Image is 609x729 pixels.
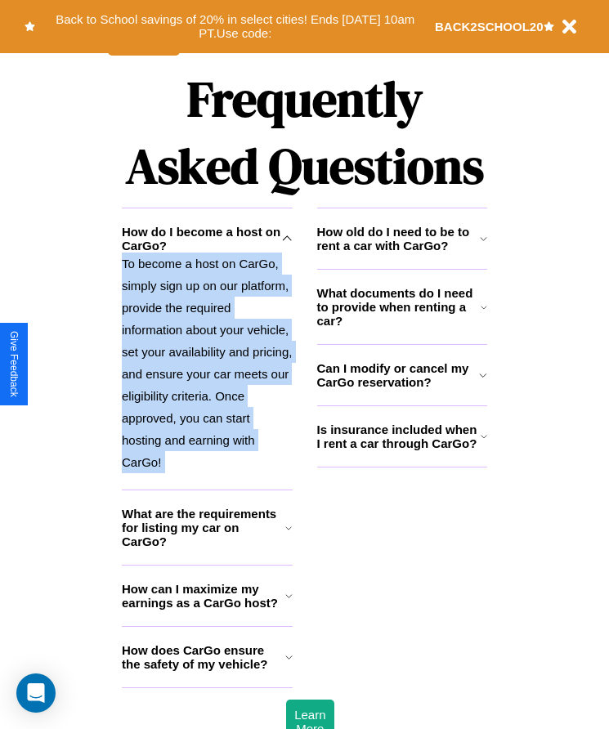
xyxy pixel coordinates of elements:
button: Back to School savings of 20% in select cities! Ends [DATE] 10am PT.Use code: [35,8,435,45]
h3: What documents do I need to provide when renting a car? [317,286,481,328]
p: To become a host on CarGo, simply sign up on our platform, provide the required information about... [122,253,293,473]
div: Give Feedback [8,331,20,397]
h3: How can I maximize my earnings as a CarGo host? [122,582,285,610]
h3: How does CarGo ensure the safety of my vehicle? [122,643,285,671]
div: Open Intercom Messenger [16,673,56,713]
h3: Can I modify or cancel my CarGo reservation? [317,361,480,389]
h3: How do I become a host on CarGo? [122,225,282,253]
h3: Is insurance included when I rent a car through CarGo? [317,423,481,450]
h1: Frequently Asked Questions [122,57,487,208]
b: BACK2SCHOOL20 [435,20,544,34]
h3: What are the requirements for listing my car on CarGo? [122,507,285,548]
h3: How old do I need to be to rent a car with CarGo? [317,225,480,253]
